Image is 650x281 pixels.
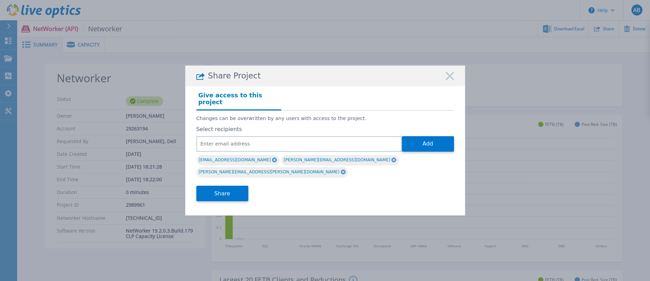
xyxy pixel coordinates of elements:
[281,155,399,165] div: [PERSON_NAME][EMAIL_ADDRESS][DOMAIN_NAME]
[196,186,248,201] button: Share
[402,136,454,152] button: Add
[196,90,281,110] h4: Give access to this project
[196,126,454,132] label: Select recipients
[196,136,402,152] input: Enter email address
[196,116,454,121] p: Changes can be overwritten by any users with access to the project.
[196,155,280,165] div: [EMAIL_ADDRESS][DOMAIN_NAME]
[196,167,348,177] div: [PERSON_NAME][EMAIL_ADDRESS][PERSON_NAME][DOMAIN_NAME]
[208,71,261,80] span: Share Project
